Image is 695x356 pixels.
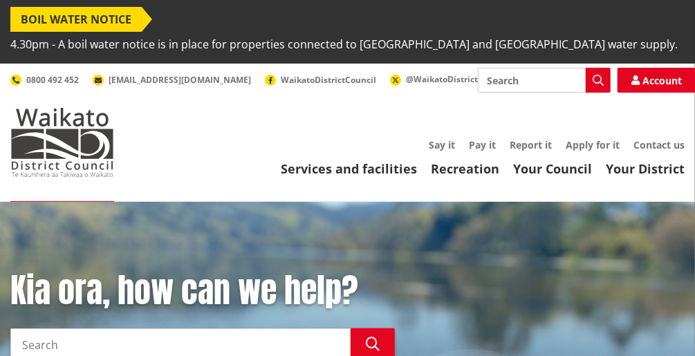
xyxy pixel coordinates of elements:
img: Waikato District Council - Te Kaunihera aa Takiwaa o Waikato [10,108,114,177]
a: Recreation [431,160,499,177]
a: @WaikatoDistrict [390,73,478,85]
a: Say it [429,138,455,151]
a: 0800 492 452 [10,74,79,86]
span: WaikatoDistrictCouncil [281,74,376,86]
a: Pay it [469,138,496,151]
a: [EMAIL_ADDRESS][DOMAIN_NAME] [93,74,251,86]
h1: Kia ora, how can we help? [10,271,395,311]
a: Your District [606,160,685,177]
a: WaikatoDistrictCouncil [265,74,376,86]
input: Search input [478,68,611,93]
a: Report it [510,138,552,151]
iframe: Messenger Launcher [631,298,681,348]
span: 0800 492 452 [26,74,79,86]
span: BOIL WATER NOTICE [10,7,142,32]
span: 4.30pm - A boil water notice is in place for properties connected to [GEOGRAPHIC_DATA] and [GEOGR... [10,32,678,57]
a: Apply for it [566,138,620,151]
a: Services and facilities [281,160,417,177]
span: @WaikatoDistrict [406,73,478,85]
a: Contact us [633,138,685,151]
span: [EMAIL_ADDRESS][DOMAIN_NAME] [109,74,251,86]
a: Your Council [513,160,592,177]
